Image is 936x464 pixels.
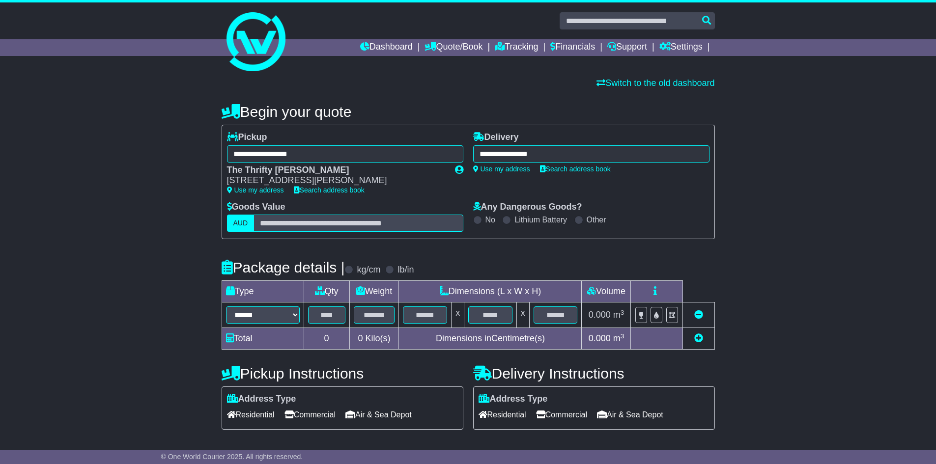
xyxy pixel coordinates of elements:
[613,310,624,320] span: m
[222,281,304,302] td: Type
[473,365,715,382] h4: Delivery Instructions
[222,104,715,120] h4: Begin your quote
[514,215,567,224] label: Lithium Battery
[516,302,529,328] td: x
[358,333,363,343] span: 0
[349,281,399,302] td: Weight
[227,202,285,213] label: Goods Value
[222,259,345,275] h4: Package details |
[536,407,587,422] span: Commercial
[479,407,526,422] span: Residential
[540,165,611,173] a: Search address book
[360,39,413,56] a: Dashboard
[479,394,548,405] label: Address Type
[227,186,284,194] a: Use my address
[694,310,703,320] a: Remove this item
[399,328,582,350] td: Dimensions in Centimetre(s)
[425,39,482,56] a: Quote/Book
[495,39,538,56] a: Tracking
[304,328,349,350] td: 0
[227,132,267,143] label: Pickup
[222,328,304,350] td: Total
[294,186,365,194] a: Search address book
[589,310,611,320] span: 0.000
[161,453,303,461] span: © One World Courier 2025. All rights reserved.
[473,202,582,213] label: Any Dangerous Goods?
[222,365,463,382] h4: Pickup Instructions
[227,175,445,186] div: [STREET_ADDRESS][PERSON_NAME]
[473,132,519,143] label: Delivery
[596,78,714,88] a: Switch to the old dashboard
[227,394,296,405] label: Address Type
[694,333,703,343] a: Add new item
[284,407,336,422] span: Commercial
[659,39,703,56] a: Settings
[397,265,414,275] label: lb/in
[227,407,275,422] span: Residential
[582,281,631,302] td: Volume
[227,215,255,232] label: AUD
[621,332,624,340] sup: 3
[452,302,464,328] td: x
[589,333,611,343] span: 0.000
[550,39,595,56] a: Financials
[485,215,495,224] label: No
[607,39,647,56] a: Support
[349,328,399,350] td: Kilo(s)
[304,281,349,302] td: Qty
[613,333,624,343] span: m
[399,281,582,302] td: Dimensions (L x W x H)
[227,165,445,176] div: The Thrifty [PERSON_NAME]
[473,165,530,173] a: Use my address
[587,215,606,224] label: Other
[357,265,380,275] label: kg/cm
[597,407,663,422] span: Air & Sea Depot
[345,407,412,422] span: Air & Sea Depot
[621,309,624,316] sup: 3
